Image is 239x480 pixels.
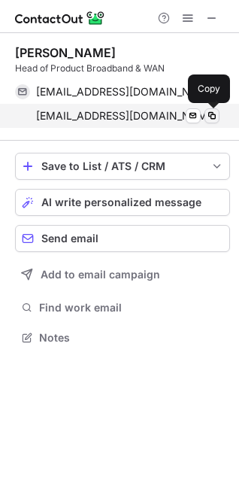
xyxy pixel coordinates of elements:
span: Add to email campaign [41,269,160,281]
span: Send email [41,232,98,245]
button: Send email [15,225,230,252]
button: Notes [15,327,230,348]
button: Find work email [15,297,230,318]
div: Save to List / ATS / CRM [41,160,204,172]
button: AI write personalized message [15,189,230,216]
button: Add to email campaign [15,261,230,288]
img: ContactOut v5.3.10 [15,9,105,27]
span: AI write personalized message [41,196,201,208]
div: [PERSON_NAME] [15,45,116,60]
span: Find work email [39,301,224,314]
span: [EMAIL_ADDRESS][DOMAIN_NAME] [36,109,217,123]
span: Notes [39,331,224,345]
button: save-profile-one-click [15,153,230,180]
div: Head of Product Broadband & WAN [15,62,230,75]
span: [EMAIL_ADDRESS][DOMAIN_NAME] [36,85,208,99]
